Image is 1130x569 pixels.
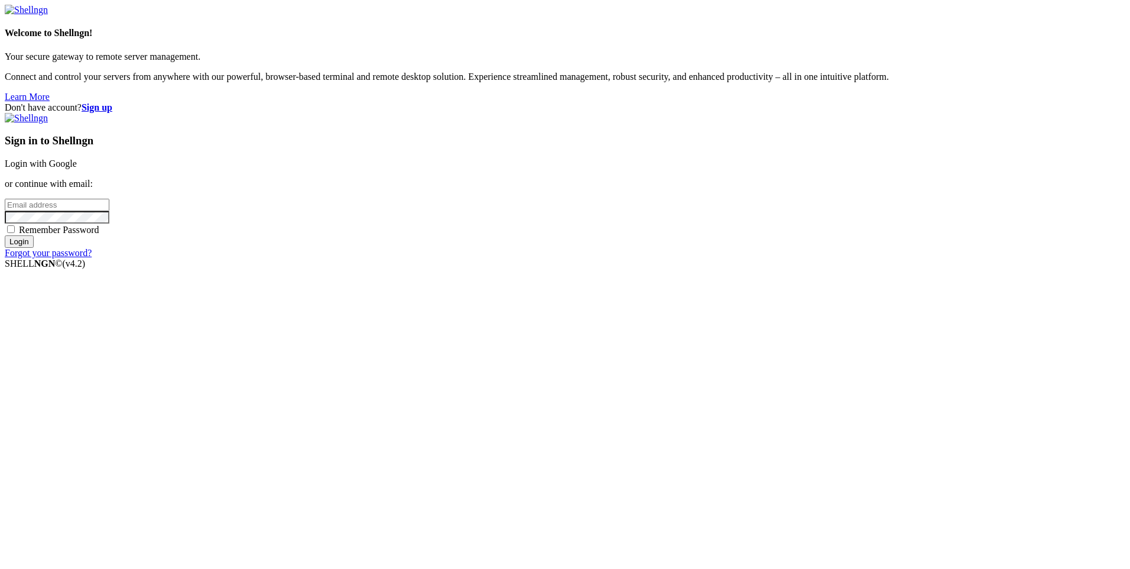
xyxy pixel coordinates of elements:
a: Forgot your password? [5,248,92,258]
img: Shellngn [5,113,48,124]
span: 4.2.0 [63,258,86,269]
span: SHELL © [5,258,85,269]
h3: Sign in to Shellngn [5,134,1125,147]
a: Learn More [5,92,50,102]
p: Connect and control your servers from anywhere with our powerful, browser-based terminal and remo... [5,72,1125,82]
p: Your secure gateway to remote server management. [5,51,1125,62]
span: Remember Password [19,225,99,235]
h4: Welcome to Shellngn! [5,28,1125,38]
div: Don't have account? [5,102,1125,113]
input: Remember Password [7,225,15,233]
b: NGN [34,258,56,269]
a: Sign up [82,102,112,112]
input: Login [5,235,34,248]
a: Login with Google [5,159,77,169]
input: Email address [5,199,109,211]
img: Shellngn [5,5,48,15]
p: or continue with email: [5,179,1125,189]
